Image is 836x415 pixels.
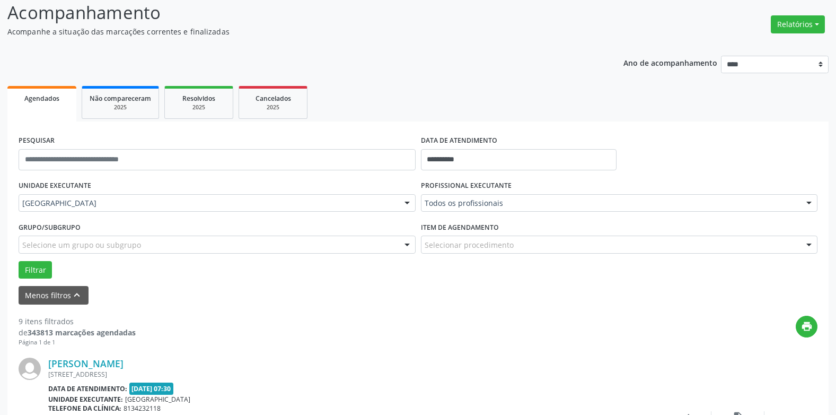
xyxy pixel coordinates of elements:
span: 8134232118 [124,404,161,413]
strong: 343813 marcações agendadas [28,327,136,338]
i: keyboard_arrow_up [71,289,83,301]
i: print [801,321,813,332]
div: [STREET_ADDRESS] [48,370,658,379]
button: Relatórios [771,15,825,33]
span: Cancelados [256,94,291,103]
a: [PERSON_NAME] [48,358,124,369]
label: PESQUISAR [19,133,55,149]
div: Página 1 de 1 [19,338,136,347]
span: Todos os profissionais [425,198,796,209]
img: img [19,358,41,380]
button: Filtrar [19,261,52,279]
b: Unidade executante: [48,395,123,404]
div: 2025 [90,103,151,111]
span: [DATE] 07:30 [129,383,174,395]
label: UNIDADE EXECUTANTE [19,178,91,194]
span: Não compareceram [90,94,151,103]
span: Agendados [24,94,59,103]
span: Selecionar procedimento [425,239,514,250]
span: Resolvidos [182,94,215,103]
div: de [19,327,136,338]
span: [GEOGRAPHIC_DATA] [22,198,394,209]
p: Ano de acompanhamento [623,56,717,69]
span: Selecione um grupo ou subgrupo [22,239,141,250]
button: Menos filtroskeyboard_arrow_up [19,286,89,305]
label: Item de agendamento [421,219,499,236]
b: Data de atendimento: [48,384,127,393]
div: 2025 [172,103,225,111]
label: PROFISSIONAL EXECUTANTE [421,178,512,194]
span: [GEOGRAPHIC_DATA] [125,395,190,404]
p: Acompanhe a situação das marcações correntes e finalizadas [7,26,582,37]
b: Telefone da clínica: [48,404,121,413]
label: DATA DE ATENDIMENTO [421,133,497,149]
button: print [796,316,817,338]
div: 2025 [247,103,300,111]
div: 9 itens filtrados [19,316,136,327]
label: Grupo/Subgrupo [19,219,81,236]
